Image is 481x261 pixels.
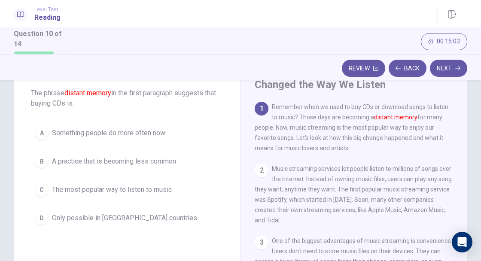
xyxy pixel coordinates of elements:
[31,207,223,229] button: DOnly possible in [GEOGRAPHIC_DATA] countries
[52,185,172,195] span: The most popular way to listen to music
[342,60,385,77] button: Review
[34,6,61,12] span: Level Test
[34,12,61,23] h1: Reading
[52,128,165,138] span: Something people do more often now
[255,103,448,152] span: Remember when we used to buy CDs or download songs to listen to music? Those days are becoming a ...
[52,156,176,167] span: A practice that is becoming less common
[452,232,472,252] div: Open Intercom Messenger
[52,213,197,223] span: Only possible in [GEOGRAPHIC_DATA] countries
[255,165,452,224] span: Music streaming services let people listen to millions of songs over the internet. Instead of own...
[31,88,223,109] span: The phrase in the first paragraph suggests that buying CDs is:
[255,164,268,177] div: 2
[35,183,49,197] div: C
[255,236,268,249] div: 3
[421,33,467,50] button: 00:15:03
[35,126,49,140] div: A
[374,114,417,121] font: distant memory
[31,151,223,172] button: BA practice that is becoming less common
[430,60,467,77] button: Next
[35,211,49,225] div: D
[255,102,268,115] div: 1
[31,179,223,200] button: CThe most popular way to listen to music
[35,155,49,168] div: B
[437,38,460,45] span: 00:15:03
[31,122,223,144] button: ASomething people do more often now
[389,60,426,77] button: Back
[64,89,111,97] font: distant memory
[14,29,69,49] h1: Question 10 of 14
